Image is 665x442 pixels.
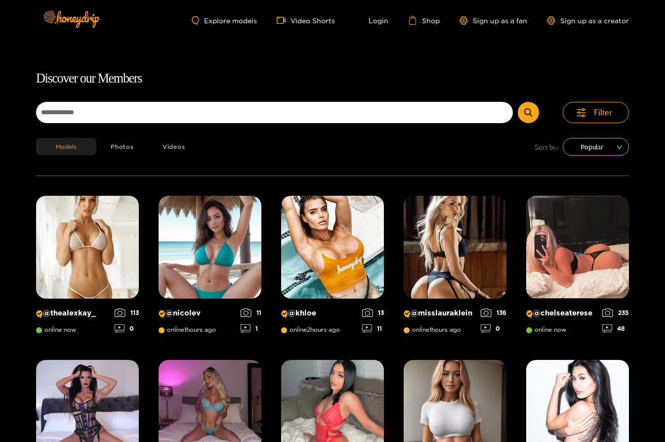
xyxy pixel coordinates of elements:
div: 48 [602,324,629,333]
p: @ thealexkay_ [36,309,110,318]
span: Popular [570,139,622,154]
a: Shop [408,16,440,25]
div: 11 [362,324,384,333]
button: Submit Search [518,102,539,123]
img: Creator Profile Image: thealexkay_ [36,196,139,299]
a: Creator Profile Image: chelseaterese@chelseatereseonline now23548 [526,196,629,340]
p: @ misslauraklein [404,309,476,318]
div: 11 [241,309,261,317]
div: sort [563,138,629,156]
button: Photos [96,138,148,155]
div: 113 [115,309,139,317]
img: Creator Profile Image: khloe [281,196,384,299]
div: 0 [481,324,506,333]
p: @ khloe [281,309,357,318]
span: Filter [594,107,613,118]
a: Creator Profile Image: misslauraklein@misslaurakleinonline1hours ago1360 [404,196,506,340]
p: @ nicolev [159,309,236,318]
button: Videos [148,138,200,155]
a: Sign up as a creator [547,16,629,25]
a: Creator Profile Image: nicolev@nicolevonline1hours ago111 [159,196,261,340]
span: online now [526,326,566,333]
p: @ chelseaterese [526,309,597,318]
a: Creator Profile Image: khloe@khloeonline2hours ago1311 [281,196,384,340]
span: online 2 hours ago [281,326,340,333]
button: Filter [563,102,629,123]
span: video-camera [277,16,291,25]
div: 13 [362,309,384,317]
button: Models [36,138,96,155]
span: online now [36,326,76,333]
a: Video Shorts [277,16,335,25]
img: Creator Profile Image: misslauraklein [404,196,506,299]
div: 235 [602,309,629,317]
img: Creator Profile Image: chelseaterese [526,196,629,299]
div: 1 [241,324,261,333]
span: online 1 hours ago [159,326,216,333]
div: 0 [115,324,139,333]
span: online 1 hours ago [404,326,461,333]
div: 136 [481,309,506,317]
img: Creator Profile Image: nicolev [159,196,261,299]
a: Sign up as a fan [459,16,527,25]
a: Explore models [192,16,257,25]
a: Creator Profile Image: thealexkay_@thealexkay_online now1130 [36,196,139,340]
span: Sort by: [535,141,559,153]
h1: Discover our Members [36,68,629,89]
a: Login [355,16,388,25]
